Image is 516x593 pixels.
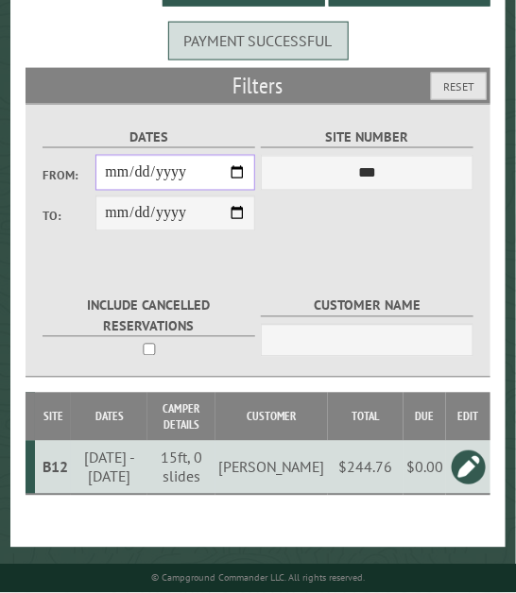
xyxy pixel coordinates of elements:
[431,73,487,100] button: Reset
[404,441,446,495] td: $0.00
[71,393,147,442] th: Dates
[147,441,215,495] td: 15ft, 0 slides
[151,572,365,585] small: © Campground Commander LLC. All rights reserved.
[43,127,255,148] label: Dates
[43,458,68,477] div: B12
[261,296,473,317] label: Customer Name
[26,68,490,104] h2: Filters
[43,167,95,185] label: From:
[75,449,145,486] div: [DATE] - [DATE]
[215,441,328,495] td: [PERSON_NAME]
[215,393,328,442] th: Customer
[328,441,404,495] td: $244.76
[35,393,71,442] th: Site
[404,393,446,442] th: Due
[147,393,215,442] th: Camper Details
[328,393,404,442] th: Total
[261,127,473,148] label: Site Number
[43,208,95,226] label: To:
[43,296,255,337] label: Include Cancelled Reservations
[446,393,490,442] th: Edit
[168,22,349,59] div: Payment successful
